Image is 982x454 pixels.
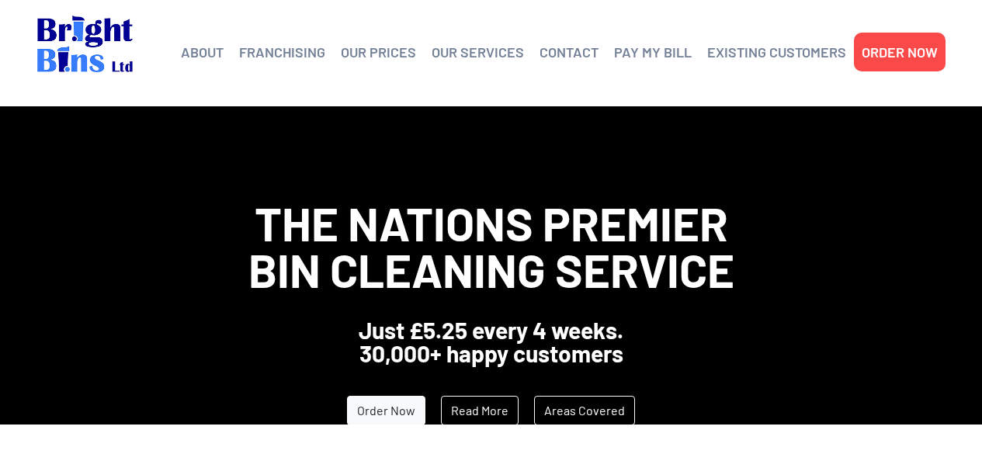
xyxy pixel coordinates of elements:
[341,40,416,64] a: OUR PRICES
[248,195,734,297] span: The Nations Premier Bin Cleaning Service
[432,40,524,64] a: OUR SERVICES
[441,396,519,425] a: Read More
[534,396,635,425] a: Areas Covered
[707,40,846,64] a: EXISTING CUSTOMERS
[347,396,425,425] a: Order Now
[239,40,325,64] a: FRANCHISING
[862,40,938,64] a: ORDER NOW
[181,40,224,64] a: ABOUT
[540,40,599,64] a: CONTACT
[614,40,692,64] a: PAY MY BILL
